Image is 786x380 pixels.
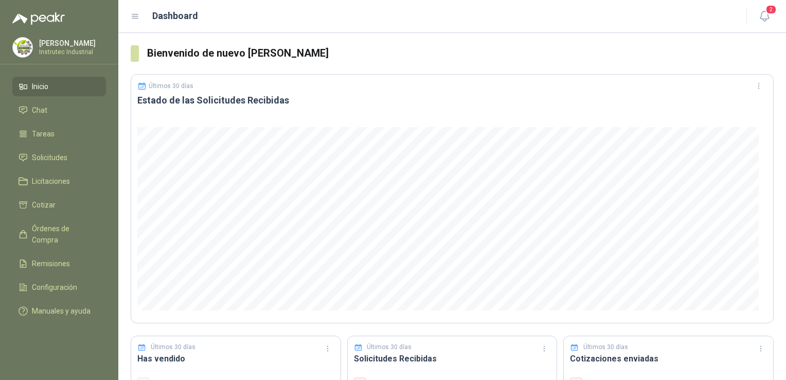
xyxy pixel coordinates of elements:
h3: Has vendido [137,352,334,365]
span: 2 [765,5,777,14]
span: Remisiones [32,258,70,269]
a: Manuales y ayuda [12,301,106,321]
a: Licitaciones [12,171,106,191]
span: Configuración [32,282,77,293]
span: Cotizar [32,199,56,211]
a: Cotizar [12,195,106,215]
a: Chat [12,100,106,120]
span: Solicitudes [32,152,67,163]
p: Últimos 30 días [367,342,412,352]
span: Tareas [32,128,55,140]
h3: Estado de las Solicitudes Recibidas [137,94,767,107]
p: Últimos 30 días [149,82,193,90]
h3: Bienvenido de nuevo [PERSON_NAME] [147,45,774,61]
h1: Dashboard [152,9,198,23]
h3: Cotizaciones enviadas [570,352,767,365]
a: Órdenes de Compra [12,219,106,250]
p: Instrutec Industrial [39,49,103,55]
button: 2 [755,7,774,26]
span: Manuales y ayuda [32,305,91,317]
p: [PERSON_NAME] [39,40,103,47]
span: Chat [32,105,47,116]
p: Últimos 30 días [151,342,195,352]
span: Inicio [32,81,48,92]
a: Remisiones [12,254,106,273]
p: Últimos 30 días [583,342,628,352]
img: Company Logo [13,38,32,57]
span: Órdenes de Compra [32,223,96,246]
img: Logo peakr [12,12,65,25]
a: Tareas [12,124,106,144]
a: Inicio [12,77,106,96]
a: Solicitudes [12,148,106,167]
h3: Solicitudes Recibidas [354,352,551,365]
a: Configuración [12,278,106,297]
span: Licitaciones [32,176,70,187]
